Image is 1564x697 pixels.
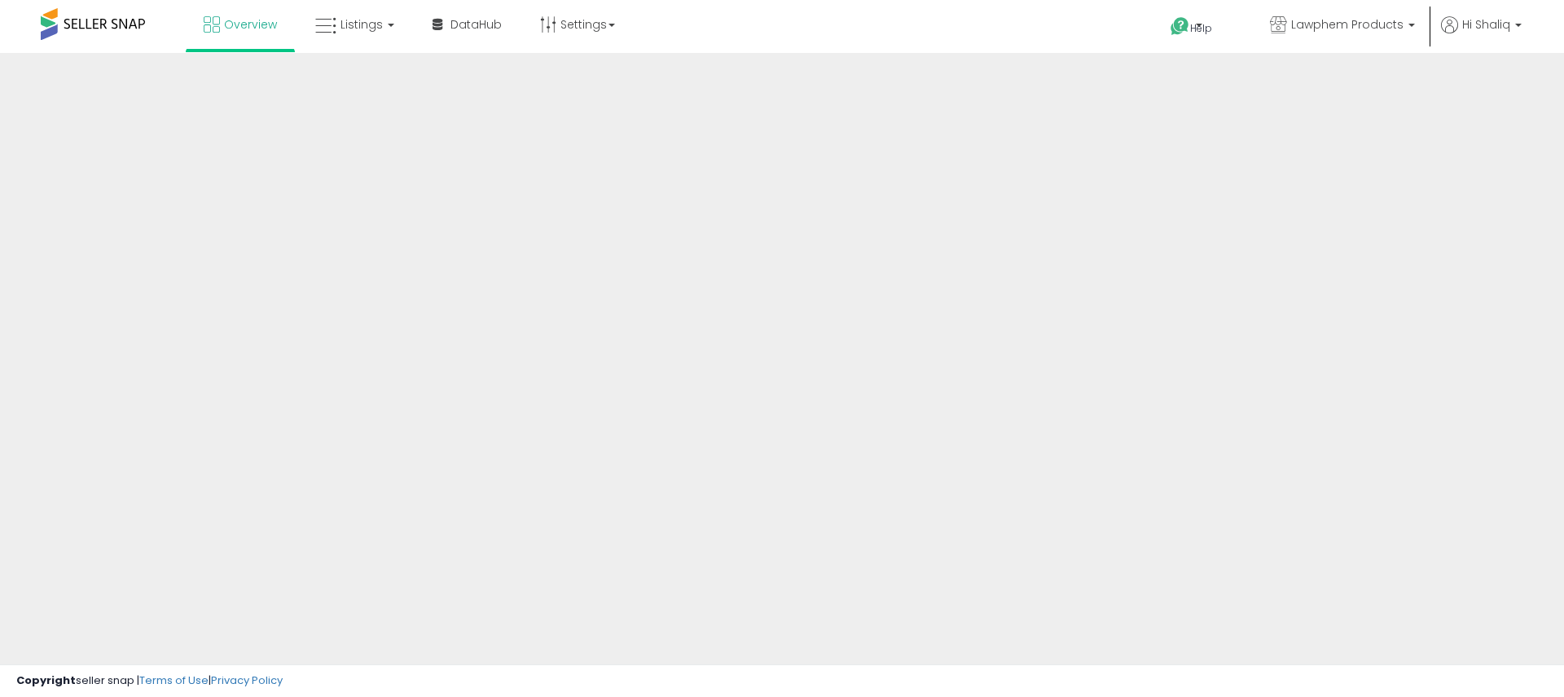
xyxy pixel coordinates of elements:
span: Lawphem Products [1291,16,1404,33]
i: Get Help [1170,16,1190,37]
a: Privacy Policy [211,673,283,688]
span: Help [1190,21,1212,35]
strong: Copyright [16,673,76,688]
a: Help [1158,4,1244,53]
div: seller snap | | [16,673,283,689]
a: Terms of Use [139,673,209,688]
span: Hi Shaliq [1462,16,1510,33]
span: Listings [340,16,383,33]
span: Overview [224,16,277,33]
span: DataHub [450,16,502,33]
a: Hi Shaliq [1441,16,1522,53]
